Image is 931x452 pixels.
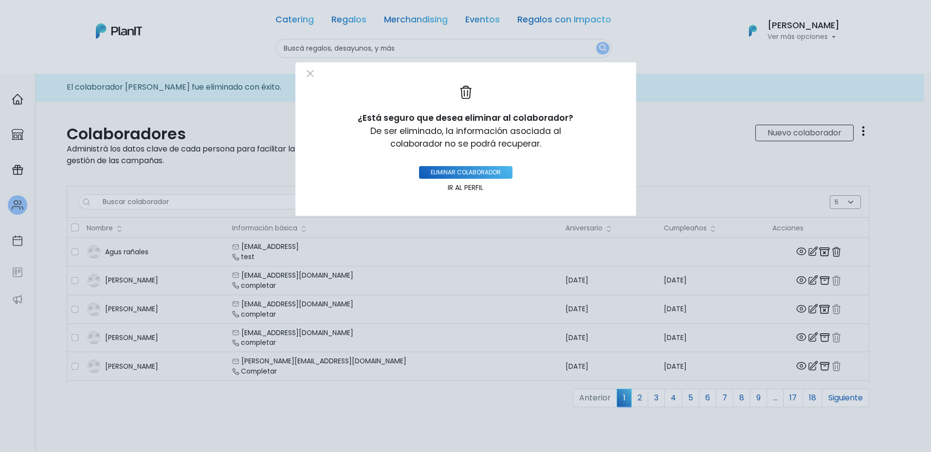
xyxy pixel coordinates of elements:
p: De ser eliminado, la información asociada al colaborador no se podrá recuperar. [365,125,566,154]
button: Close [303,66,318,81]
a: Ir al perfil [448,183,483,192]
div: ¿Necesitás ayuda? [50,9,140,28]
p: ¿Está seguro que desea eliminar al colaborador? [303,112,628,124]
button: eliminar colaborador [419,166,512,179]
img: delete-7a004ba9190edd5965762875531710db0e91f954252780fc34717938566f0b7a.svg [457,85,474,100]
